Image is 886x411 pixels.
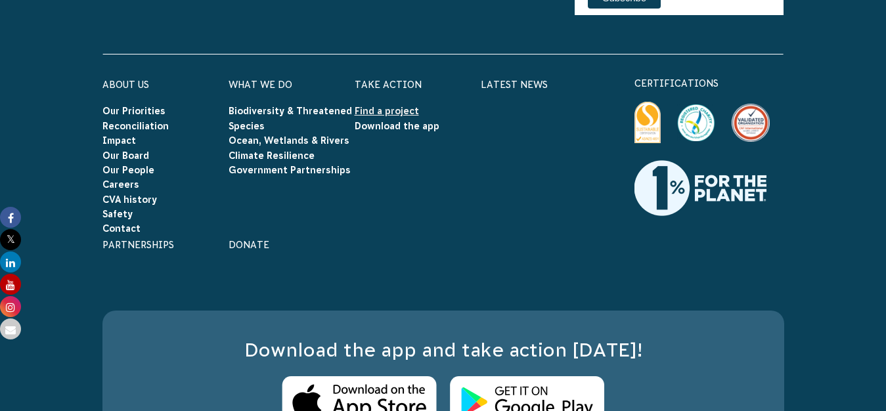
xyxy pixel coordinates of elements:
[229,106,352,131] a: Biodiversity & Threatened Species
[229,165,351,175] a: Government Partnerships
[229,79,292,90] a: What We Do
[102,121,169,131] a: Reconciliation
[102,194,157,205] a: CVA history
[129,337,758,364] h3: Download the app and take action [DATE]!
[102,135,136,146] a: Impact
[102,165,154,175] a: Our People
[102,106,166,116] a: Our Priorities
[102,179,139,190] a: Careers
[355,106,419,116] a: Find a project
[102,79,149,90] a: About Us
[229,150,315,161] a: Climate Resilience
[102,240,174,250] a: Partnerships
[229,135,349,146] a: Ocean, Wetlands & Rivers
[102,223,141,234] a: Contact
[355,79,422,90] a: Take Action
[355,121,439,131] a: Download the app
[634,76,784,91] p: certifications
[102,150,149,161] a: Our Board
[102,209,133,219] a: Safety
[229,240,269,250] a: Donate
[481,79,548,90] a: Latest News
